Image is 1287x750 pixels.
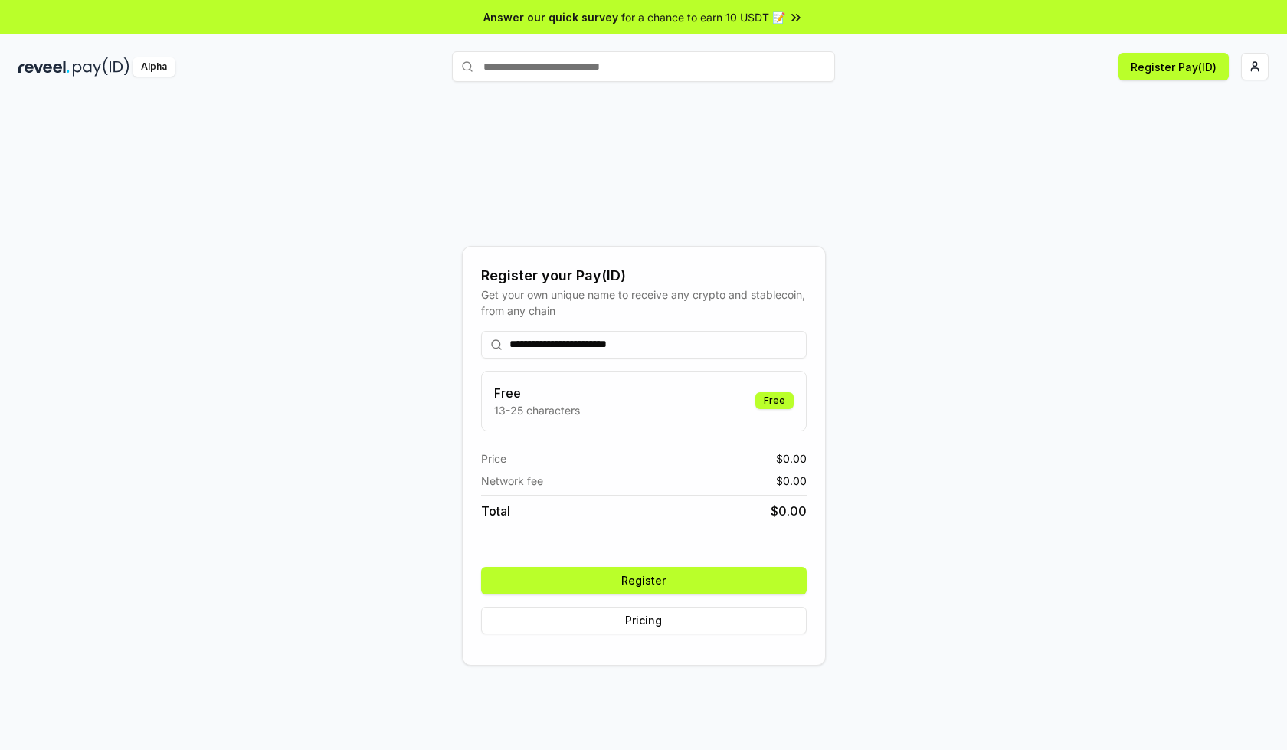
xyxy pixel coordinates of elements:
span: Price [481,450,506,467]
div: Get your own unique name to receive any crypto and stablecoin, from any chain [481,287,807,319]
div: Register your Pay(ID) [481,265,807,287]
h3: Free [494,384,580,402]
div: Alpha [133,57,175,77]
span: Answer our quick survey [483,9,618,25]
span: for a chance to earn 10 USDT 📝 [621,9,785,25]
img: reveel_dark [18,57,70,77]
span: $ 0.00 [776,450,807,467]
span: $ 0.00 [771,502,807,520]
span: $ 0.00 [776,473,807,489]
button: Pricing [481,607,807,634]
button: Register [481,567,807,594]
button: Register Pay(ID) [1118,53,1229,80]
span: Network fee [481,473,543,489]
p: 13-25 characters [494,402,580,418]
span: Total [481,502,510,520]
div: Free [755,392,794,409]
img: pay_id [73,57,129,77]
